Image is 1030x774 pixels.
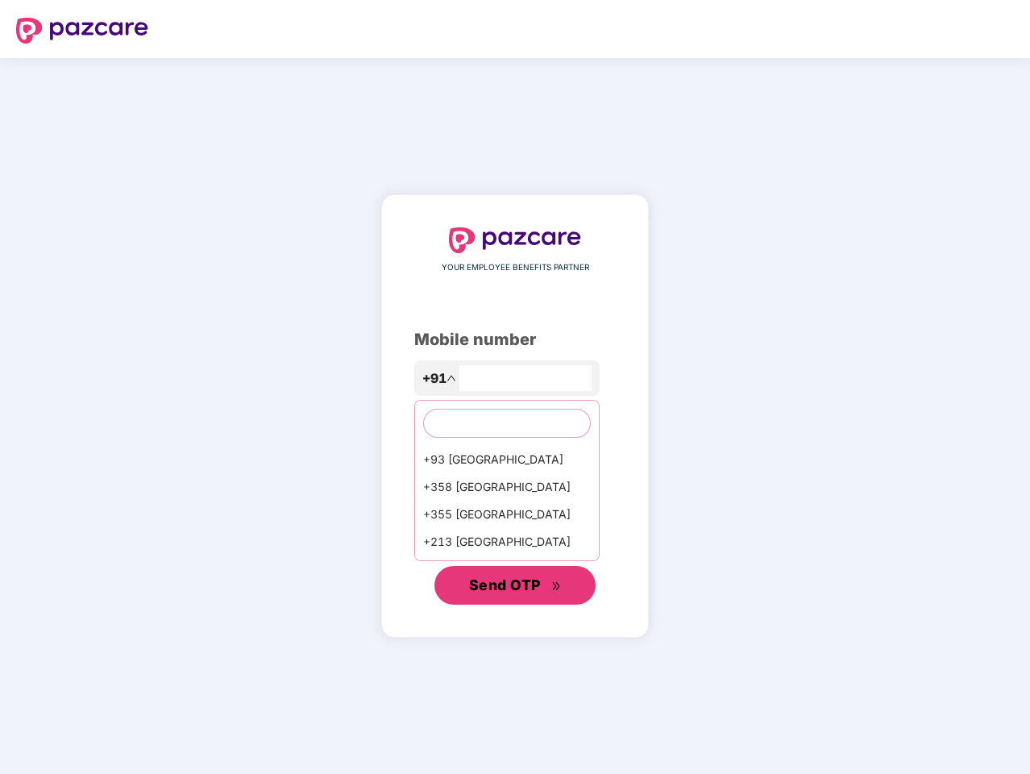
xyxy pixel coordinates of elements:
div: +1684 AmericanSamoa [415,556,599,583]
div: Mobile number [414,327,616,352]
span: +91 [422,368,446,389]
img: logo [449,227,581,253]
span: Send OTP [469,576,541,593]
span: up [446,373,456,383]
div: +213 [GEOGRAPHIC_DATA] [415,528,599,556]
div: +358 [GEOGRAPHIC_DATA] [415,473,599,501]
span: double-right [551,581,562,592]
button: Send OTPdouble-right [434,566,596,605]
div: +355 [GEOGRAPHIC_DATA] [415,501,599,528]
div: +93 [GEOGRAPHIC_DATA] [415,446,599,473]
img: logo [16,18,148,44]
span: YOUR EMPLOYEE BENEFITS PARTNER [442,261,589,274]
